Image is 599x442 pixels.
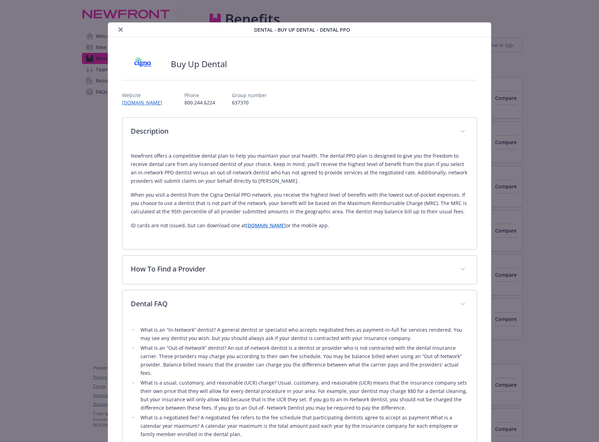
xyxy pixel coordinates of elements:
div: Description [122,118,477,146]
span: Dental - Buy Up Dental - Dental PPO [254,26,350,33]
p: When you visit a dentist from the Cigna Dental PPO network, you receive the highest level of bene... [131,191,468,216]
p: 800.244.6224 [184,99,215,106]
p: How To Find a Provider [131,264,452,274]
button: close [116,25,125,34]
a: [DOMAIN_NAME] [122,99,168,106]
li: What is a negotiated fee? A negotiated fee refers to the fee schedule that participating dentists... [138,413,468,439]
a: [DOMAIN_NAME] [246,222,286,229]
div: Description [122,146,477,249]
p: Group number [232,92,267,99]
li: What is a usual, customary, and reasonable (UCR) charge? Usual, customary, and reasonable (UCR) m... [138,379,468,412]
div: How To Find a Provider [122,255,477,284]
li: What is an “In-Network” dentist? A general dentist or specialist who accepts negotiated fees as p... [138,326,468,342]
p: Dental FAQ [131,299,452,309]
p: Description [131,126,452,136]
p: ID cards are not issued, but can download one at or the mobile app. [131,221,468,230]
p: Website [122,92,168,99]
div: Dental FAQ [122,290,477,319]
img: CIGNA [122,54,164,74]
p: 637370 [232,99,267,106]
p: Newfront offers a competitive dental plan to help you maintain your oral health. The dental PPO p... [131,152,468,185]
li: What is an “Out-of-Network” dentist? An out of-network dentist is a dentist or provider who is no... [138,344,468,377]
p: Phone [184,92,215,99]
h2: Buy Up Dental [171,58,227,70]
